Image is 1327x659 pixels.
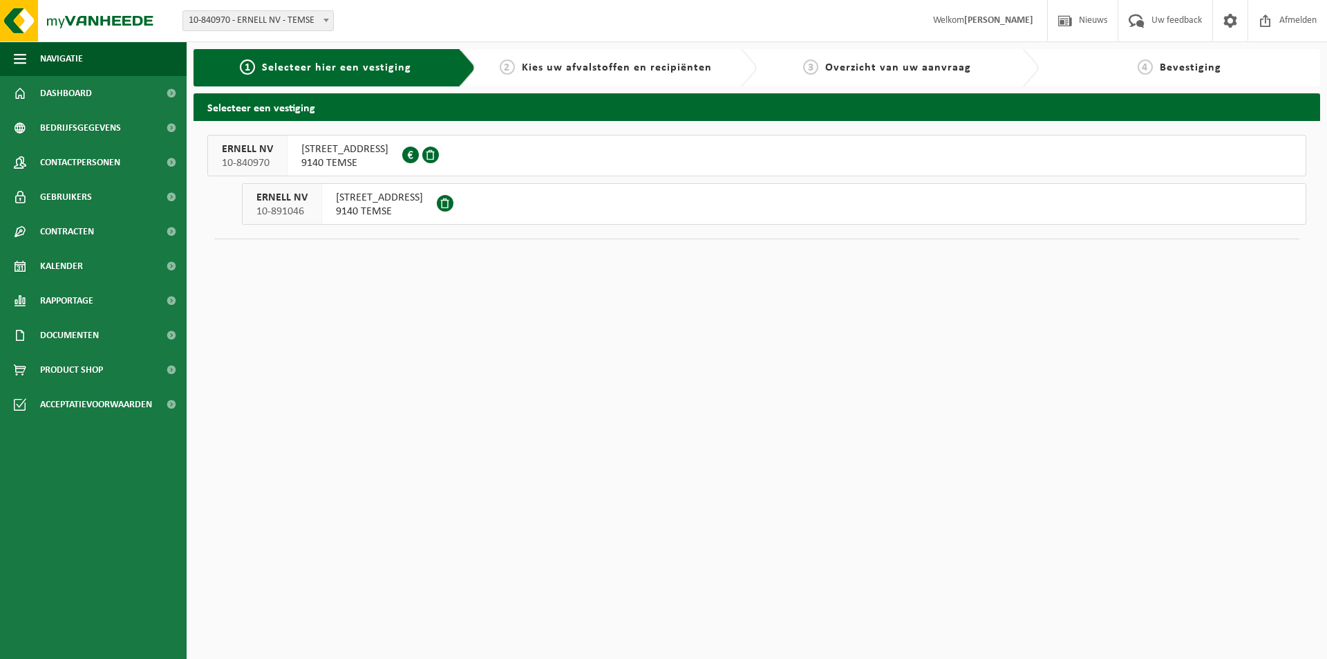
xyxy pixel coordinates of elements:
span: ERNELL NV [256,191,308,205]
span: Contactpersonen [40,145,120,180]
span: 4 [1138,59,1153,75]
span: Selecteer hier een vestiging [262,62,411,73]
span: 3 [803,59,818,75]
span: Bevestiging [1160,62,1221,73]
span: Rapportage [40,284,93,318]
span: 10-840970 [222,156,273,170]
span: 9140 TEMSE [301,156,388,170]
span: 1 [240,59,255,75]
span: 10-840970 - ERNELL NV - TEMSE [183,11,333,30]
button: ERNELL NV 10-891046 [STREET_ADDRESS]9140 TEMSE [242,183,1306,225]
span: Overzicht van uw aanvraag [825,62,971,73]
h2: Selecteer een vestiging [194,93,1320,120]
span: Acceptatievoorwaarden [40,387,152,422]
span: Kalender [40,249,83,284]
span: Product Shop [40,353,103,387]
button: ERNELL NV 10-840970 [STREET_ADDRESS]9140 TEMSE [207,135,1306,176]
span: Documenten [40,318,99,353]
span: Bedrijfsgegevens [40,111,121,145]
span: [STREET_ADDRESS] [301,142,388,156]
span: Kies uw afvalstoffen en recipiënten [522,62,712,73]
span: 10-840970 - ERNELL NV - TEMSE [182,10,334,31]
span: 10-891046 [256,205,308,219]
span: 9140 TEMSE [336,205,423,219]
span: Gebruikers [40,180,92,214]
span: ERNELL NV [222,142,273,156]
span: 2 [500,59,515,75]
span: [STREET_ADDRESS] [336,191,423,205]
strong: [PERSON_NAME] [964,15,1033,26]
span: Navigatie [40,41,83,76]
span: Contracten [40,214,94,249]
span: Dashboard [40,76,92,111]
